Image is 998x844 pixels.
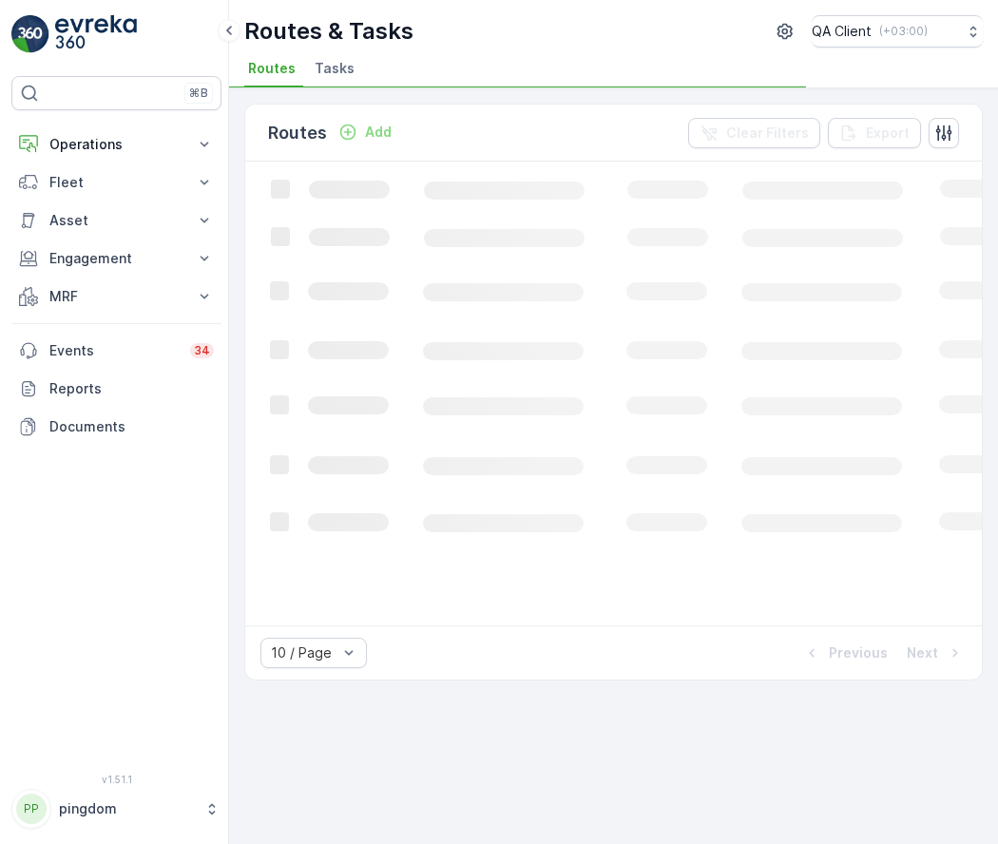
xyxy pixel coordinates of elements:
[828,118,921,148] button: Export
[11,201,221,240] button: Asset
[812,22,872,41] p: QA Client
[331,121,399,144] button: Add
[11,408,221,446] a: Documents
[49,379,214,398] p: Reports
[55,15,137,53] img: logo_light-DOdMpM7g.png
[16,794,47,824] div: PP
[11,125,221,163] button: Operations
[829,643,888,662] p: Previous
[866,124,910,143] p: Export
[49,287,183,306] p: MRF
[11,15,49,53] img: logo
[315,59,355,78] span: Tasks
[189,86,208,101] p: ⌘B
[365,123,392,142] p: Add
[59,799,195,818] p: pingdom
[49,173,183,192] p: Fleet
[11,278,221,316] button: MRF
[244,16,413,47] p: Routes & Tasks
[49,211,183,230] p: Asset
[907,643,938,662] p: Next
[726,124,809,143] p: Clear Filters
[11,163,221,201] button: Fleet
[688,118,820,148] button: Clear Filters
[11,240,221,278] button: Engagement
[905,642,967,664] button: Next
[49,341,179,360] p: Events
[268,120,327,146] p: Routes
[11,774,221,785] span: v 1.51.1
[248,59,296,78] span: Routes
[49,417,214,436] p: Documents
[11,370,221,408] a: Reports
[11,332,221,370] a: Events34
[49,249,183,268] p: Engagement
[194,343,210,358] p: 34
[11,789,221,829] button: PPpingdom
[879,24,928,39] p: ( +03:00 )
[812,15,983,48] button: QA Client(+03:00)
[800,642,890,664] button: Previous
[49,135,183,154] p: Operations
